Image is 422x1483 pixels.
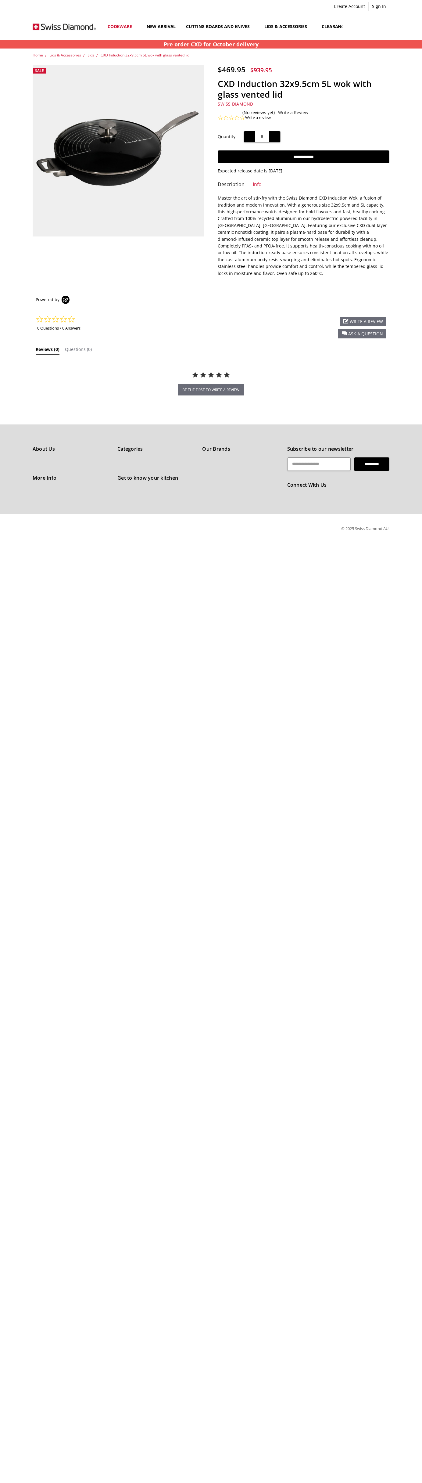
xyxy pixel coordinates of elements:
p: Master the art of stir-fry with the Swiss Diamond CXD Induction Wok, a fusion of tradition and mo... [218,195,389,277]
strong: Pre order CXD for October delivery [164,41,259,48]
span: Powered by [36,297,59,302]
span: (No reviews yet) [242,110,275,115]
span: (0) [54,346,59,352]
a: 0 Questions \ 0 Answers [37,325,80,331]
h5: Get to know your kitchen [117,474,195,482]
a: New arrival [141,13,181,40]
a: Swiss Diamond [218,101,253,107]
a: Sign In [369,2,389,11]
a: Description [218,181,245,188]
h5: About Us [33,445,111,453]
a: Cookware [102,13,141,40]
h5: Connect With Us [287,481,389,489]
h5: Our Brands [202,445,280,453]
div: write a review [340,317,386,326]
a: Write a review [245,115,271,121]
a: Home [33,52,43,58]
label: Quantity: [218,133,237,140]
span: write a review [350,319,383,324]
p: Expected release date is [DATE] [218,168,389,174]
a: Cutting boards and knives [181,13,259,40]
span: Questions [65,346,86,352]
span: Sale [35,68,44,73]
img: CXD Induction 32x9.5cm 5L wok with glass vented lid [51,240,52,240]
a: Lids & Accessories [259,13,316,40]
a: Write a Review [278,110,308,115]
h5: More Info [33,474,111,482]
h5: Categories [117,445,195,453]
a: Info [253,181,262,188]
h1: CXD Induction 32x9.5cm 5L wok with glass vented lid [218,78,389,100]
span: $939.95 [250,66,272,74]
a: Create Account [331,2,368,11]
a: CXD Induction 32x9.5cm 5L wok with glass vented lid [101,52,189,58]
p: © 2025 Swiss Diamond AU. [341,525,389,532]
a: Clearance [316,13,356,40]
h5: Subscribe to our newsletter [287,445,389,453]
div: ask a question [338,329,386,338]
button: be the first to write a review [178,384,244,395]
img: Free Shipping On Every Order [33,14,96,39]
span: ask a question [348,331,383,337]
span: Reviews [36,346,53,352]
a: Lids [88,52,94,58]
span: $469.95 [218,64,245,74]
a: Lids & Accessories [49,52,81,58]
span: (0) [87,346,92,352]
img: CXD Induction 32x9.5cm 5L wok with glass vented lid [49,240,50,240]
img: CXD Induction 32x9.5cm 5L wok with glass vented lid [33,65,204,237]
